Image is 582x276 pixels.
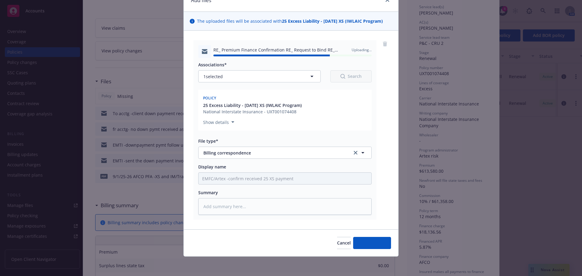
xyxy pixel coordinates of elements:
div: National Interstate Insurance - UXT001074408 [203,108,302,115]
input: Add display name here... [199,173,371,184]
span: Display name [198,164,226,170]
button: Show details [201,118,237,126]
span: Summary [198,190,218,195]
span: Billing correspondence [203,150,344,156]
span: File type* [198,138,218,144]
button: 25 Excess Liability - [DATE] XS (IWLAIC Program) [203,102,302,108]
button: Billing correspondenceclear selection [198,147,372,159]
a: clear selection [352,149,359,156]
span: Policy [203,95,216,101]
